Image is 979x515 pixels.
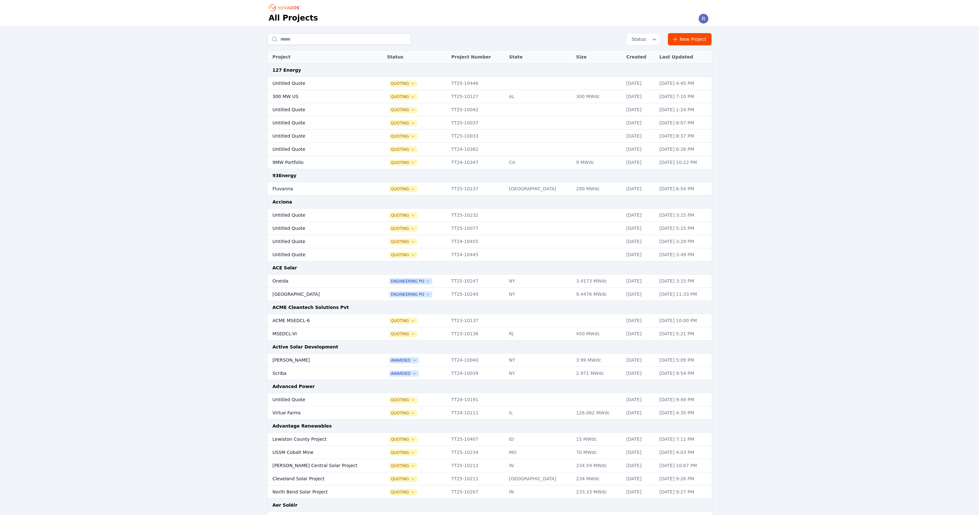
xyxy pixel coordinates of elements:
td: Untitled Quote [267,143,368,156]
button: Quoting [389,476,417,482]
tr: OneidaEngineering POTT25-10247NY3.4173 MWdc[DATE][DATE] 3:15 PM [267,275,712,288]
td: 3.99 MWdc [573,354,623,367]
tr: Virtue FarmsQuotingTT24-10111IL126.062 MWdc[DATE][DATE] 4:35 PM [267,406,712,420]
td: Untitled Quote [267,393,368,406]
span: Quoting [389,318,417,323]
span: Quoting [389,397,417,402]
button: Quoting [389,147,417,152]
span: Quoting [389,107,417,113]
span: Quoting [389,490,417,495]
td: Virtue Farms [267,406,368,420]
td: 3.4173 MWdc [573,275,623,288]
button: Quoting [389,81,417,86]
button: Status [626,33,660,45]
td: USSM Cobalt Mine [267,446,368,459]
button: Engineering PO [389,292,432,297]
td: Lewiston County Project [267,433,368,446]
td: Untitled Quote [267,248,368,261]
td: Oneida [267,275,368,288]
td: TT25-10077 [448,222,506,235]
td: 127 Energy [267,64,712,77]
button: Quoting [389,411,417,416]
td: TT24-10191 [448,393,506,406]
td: 300 MWdc [573,90,623,103]
td: 9 MWdc [573,156,623,169]
td: Untitled Quote [267,103,368,116]
tr: FluvannaQuotingTT25-10137[GEOGRAPHIC_DATA]200 MWdc[DATE][DATE] 6:54 PM [267,182,712,195]
tr: ACME MSEDCL-6QuotingTT23-10137[DATE][DATE] 10:00 PM [267,314,712,327]
td: 9.4476 MWdc [573,288,623,301]
td: [DATE] [623,116,656,130]
tr: [PERSON_NAME]AwardedTT24-10040NY3.99 MWdc[DATE][DATE] 5:09 PM [267,354,712,367]
td: Untitled Quote [267,130,368,143]
a: New Project [668,33,712,45]
button: Quoting [389,450,417,455]
th: Project [267,50,368,64]
td: [DATE] 9:54 PM [656,367,712,380]
td: TT25-10137 [448,182,506,195]
td: [DATE] 9:49 PM [656,393,712,406]
td: 126.062 MWdc [573,406,623,420]
td: [DATE] [623,406,656,420]
span: Status [629,36,646,42]
span: Quoting [389,121,417,126]
td: ACME Cleantech Solutions Pvt [267,301,712,314]
td: TT25-10211 [448,472,506,485]
button: Engineering PO [389,279,432,284]
td: NY [506,275,573,288]
td: MO [506,446,573,459]
td: NY [506,354,573,367]
td: [DATE] [623,354,656,367]
th: Status [384,50,448,64]
td: [DATE] 5:09 PM [656,354,712,367]
tr: Untitled QuoteQuotingTT25-10232[DATE][DATE] 3:15 PM [267,209,712,222]
tr: Untitled QuoteQuotingTT25-10077[DATE][DATE] 5:15 PM [267,222,712,235]
td: [DATE] 4:03 PM [656,446,712,459]
tr: Untitled QuoteQuotingTT25-10033[DATE][DATE] 8:37 PM [267,130,712,143]
button: Quoting [389,463,417,468]
td: TT25-10042 [448,103,506,116]
td: NY [506,367,573,380]
td: TT24-10455 [448,235,506,248]
td: [DATE] 3:15 PM [656,209,712,222]
td: [DATE] [623,288,656,301]
span: Quoting [389,331,417,337]
button: Quoting [389,226,417,231]
td: [DATE] [623,485,656,499]
td: [DATE] [623,90,656,103]
th: Created [623,50,656,64]
td: [DATE] 5:21 PM [656,327,712,340]
span: Quoting [389,252,417,257]
td: [DATE] [623,472,656,485]
td: TT23-10136 [448,327,506,340]
button: Awarded [389,371,418,376]
button: Quoting [389,134,417,139]
td: 9MW Portfolio [267,156,368,169]
td: TT24-10039 [448,367,506,380]
td: [GEOGRAPHIC_DATA] [267,288,368,301]
td: Advanced Power [267,380,712,393]
tr: 300 MW USQuotingTT25-10127AL300 MWdc[DATE][DATE] 7:10 PM [267,90,712,103]
td: [DATE] 9:27 PM [656,485,712,499]
td: [DATE] [623,156,656,169]
tr: Untitled QuoteQuotingTT24-10455[DATE][DATE] 3:29 PM [267,235,712,248]
span: Quoting [389,186,417,192]
td: ACME MSEDCL-6 [267,314,368,327]
span: Awarded [389,358,418,363]
td: [PERSON_NAME] [267,354,368,367]
button: Quoting [389,160,417,165]
td: [DATE] [623,446,656,459]
td: 233.33 MWdc [573,485,623,499]
span: Quoting [389,239,417,244]
td: [DATE] 10:00 PM [656,314,712,327]
td: Scriba [267,367,368,380]
td: TT24-10040 [448,354,506,367]
tr: ScribaAwardedTT24-10039NY2.971 MWdc[DATE][DATE] 9:54 PM [267,367,712,380]
td: Untitled Quote [267,222,368,235]
tr: 9MW PortfolioQuotingTT24-10347CA9 MWdc[DATE][DATE] 10:22 PM [267,156,712,169]
td: [DATE] [623,130,656,143]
